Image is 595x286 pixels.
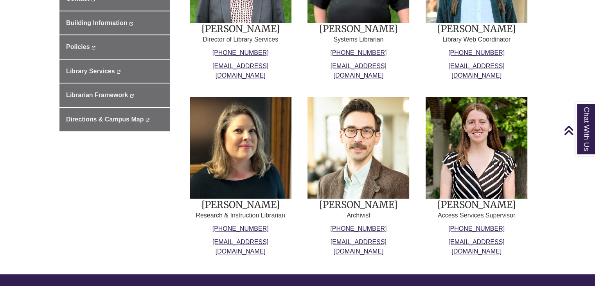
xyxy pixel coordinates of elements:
span: Building Information [66,20,127,26]
a: Back to Top [564,125,593,136]
span: Library Services [66,68,115,74]
h3: [PERSON_NAME] [424,23,529,35]
i: This link opens in a new window [117,70,121,74]
p: Systems Librarian [306,35,411,44]
span: Librarian Framework [66,92,128,98]
span: Directions & Campus Map [66,116,144,123]
a: [PHONE_NUMBER] [212,49,269,56]
a: [EMAIL_ADDRESS][DOMAIN_NAME] [331,239,386,255]
i: This link opens in a new window [130,94,134,98]
a: [PHONE_NUMBER] [330,225,386,232]
p: Library Web Coordinator [424,35,529,44]
p: Research & Instruction Librarian [188,211,293,220]
a: [PHONE_NUMBER] [448,49,505,56]
a: [PHONE_NUMBER] [212,225,269,232]
a: [EMAIL_ADDRESS][DOMAIN_NAME] [212,63,268,79]
img: Link to Jessica Moore's profile [190,97,291,199]
a: [EMAIL_ADDRESS][DOMAIN_NAME] [448,239,504,255]
a: Directions & Campus Map [59,108,170,131]
i: This link opens in a new window [146,118,150,122]
i: This link opens in a new window [92,46,96,49]
span: Policies [66,43,90,50]
a: [EMAIL_ADDRESS][DOMAIN_NAME] [448,63,504,79]
h3: [PERSON_NAME] [306,23,411,35]
p: Director of Library Services [188,35,293,44]
a: Librarian Framework [59,83,170,107]
p: Archivist [306,211,411,220]
a: [EMAIL_ADDRESS][DOMAIN_NAME] [331,63,386,79]
p: Access Services Supervisor [424,211,529,220]
a: [PHONE_NUMBER] [330,49,386,56]
img: Link to Elizabeth Weddle's profile [426,97,527,199]
h3: [PERSON_NAME] [188,199,293,211]
a: [EMAIL_ADDRESS][DOMAIN_NAME] [212,239,268,255]
a: [PHONE_NUMBER] [448,225,505,232]
a: Policies [59,35,170,59]
img: Link to Greg Rosauer's profile [307,97,409,199]
i: This link opens in a new window [129,22,133,25]
a: Library Services [59,60,170,83]
a: Building Information [59,11,170,35]
h3: [PERSON_NAME] [424,199,529,211]
h3: [PERSON_NAME] [306,199,411,211]
h3: [PERSON_NAME] [188,23,293,35]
